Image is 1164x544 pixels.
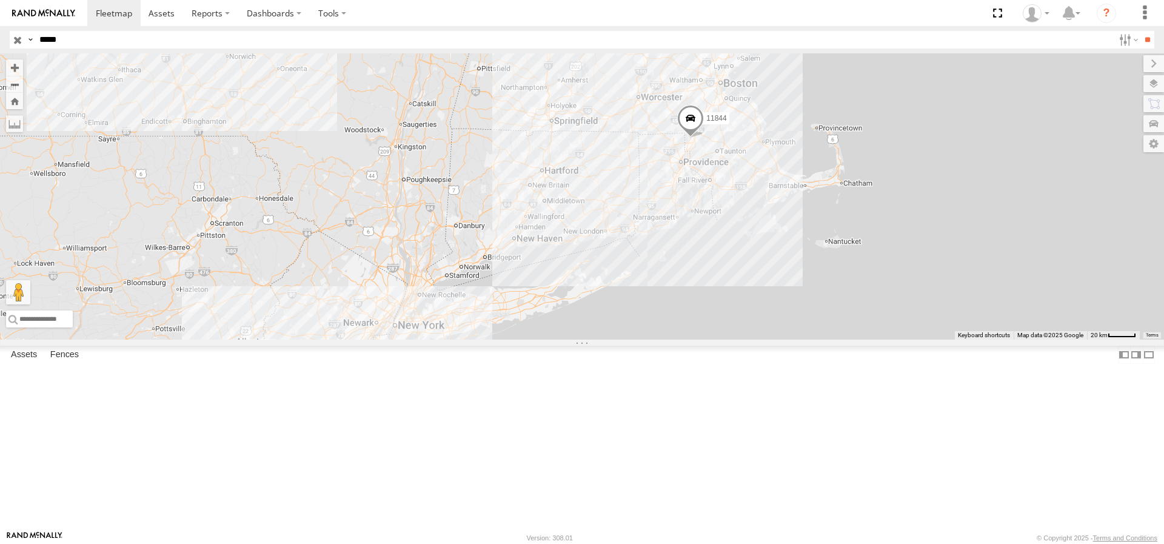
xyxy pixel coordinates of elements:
[1017,332,1083,338] span: Map data ©2025 Google
[1143,346,1155,363] label: Hide Summary Table
[1087,331,1140,340] button: Map Scale: 20 km per 43 pixels
[1097,4,1116,23] i: ?
[7,532,62,544] a: Visit our Website
[6,76,23,93] button: Zoom out
[6,115,23,132] label: Measure
[1018,4,1054,22] div: Thomas Ward
[6,59,23,76] button: Zoom in
[1091,332,1108,338] span: 20 km
[6,93,23,109] button: Zoom Home
[706,115,726,123] span: 11844
[1118,346,1130,363] label: Dock Summary Table to the Left
[1093,534,1157,542] a: Terms and Conditions
[25,31,35,49] label: Search Query
[1143,135,1164,152] label: Map Settings
[527,534,573,542] div: Version: 308.01
[1146,333,1159,338] a: Terms (opens in new tab)
[12,9,75,18] img: rand-logo.svg
[1130,346,1142,363] label: Dock Summary Table to the Right
[5,346,43,363] label: Assets
[958,331,1010,340] button: Keyboard shortcuts
[44,346,85,363] label: Fences
[1037,534,1157,542] div: © Copyright 2025 -
[6,280,30,304] button: Drag Pegman onto the map to open Street View
[1114,31,1140,49] label: Search Filter Options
